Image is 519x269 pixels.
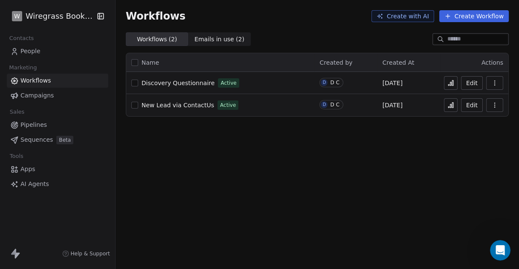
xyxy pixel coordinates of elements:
span: Marketing [6,61,41,74]
img: Profile image for Mrinal [33,14,50,31]
p: Hi D 👋 [17,60,154,75]
img: Profile image for Mrinal [17,120,35,137]
div: Recent message [17,107,153,116]
span: Workflows [126,10,186,22]
span: Apps [20,165,35,174]
button: Create with AI [371,10,434,22]
button: Edit [461,76,483,90]
div: Profile image for MrinalWorkspace name is Wiregrass Bookkeeping. Workflow is &quot;Discovery Ques... [9,113,162,144]
span: Emails in use ( 2 ) [194,35,244,44]
span: Wiregrass Bookkeeping [26,11,95,22]
button: Messages [57,191,113,225]
span: Name [142,58,159,67]
span: [DATE] [383,79,403,87]
div: D [323,79,326,86]
div: • 1h ago [58,129,82,137]
span: Pipelines [20,120,47,129]
span: Sequences [20,135,53,144]
div: Send us a message [9,149,162,172]
span: Created by [319,59,352,66]
span: AI Agents [20,180,49,189]
div: Close [147,14,162,29]
a: Campaigns [7,89,108,103]
span: Campaigns [20,91,54,100]
span: Help & Support [71,250,110,257]
span: People [20,47,41,56]
span: Created At [383,59,415,66]
a: Discovery Questionnaire [142,79,215,87]
span: Discovery Questionnaire [142,80,215,86]
div: Recent messageProfile image for MrinalWorkspace name is Wiregrass Bookkeeping. Workflow is &quot;... [9,100,162,145]
span: [DATE] [383,101,403,109]
span: Tools [6,150,27,163]
button: Help [114,191,171,225]
a: New Lead via ContactUs [142,101,214,109]
button: WWiregrass Bookkeeping [10,9,91,23]
a: SequencesBeta [7,133,108,147]
span: Sales [6,106,28,118]
span: W [14,12,20,20]
div: Mrinal [38,129,56,137]
span: Help [135,212,149,218]
button: Create Workflow [439,10,509,22]
a: Pipelines [7,118,108,132]
div: D [323,101,326,108]
iframe: Intercom live chat [490,240,510,260]
img: Profile image for Harinder [49,14,67,31]
span: Actions [481,59,503,66]
img: Profile image for Siddarth [17,14,34,31]
a: Workflows [7,74,108,88]
a: Apps [7,162,108,176]
span: Messages [71,212,100,218]
span: Workflows [20,76,51,85]
a: AI Agents [7,177,108,191]
span: Home [19,212,38,218]
span: New Lead via ContactUs [142,102,214,109]
p: How can we help? [17,75,154,89]
div: Send us a message [17,156,142,165]
button: Edit [461,98,483,112]
span: Beta [56,136,73,144]
div: D C [330,102,339,108]
a: People [7,44,108,58]
div: D C [330,80,339,86]
span: Active [220,79,236,87]
a: Help & Support [62,250,110,257]
span: Workspace name is Wiregrass Bookkeeping. Workflow is &quot;Discovery Questionnaire&quot; [38,120,322,127]
span: Contacts [6,32,38,45]
span: Active [220,101,236,109]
